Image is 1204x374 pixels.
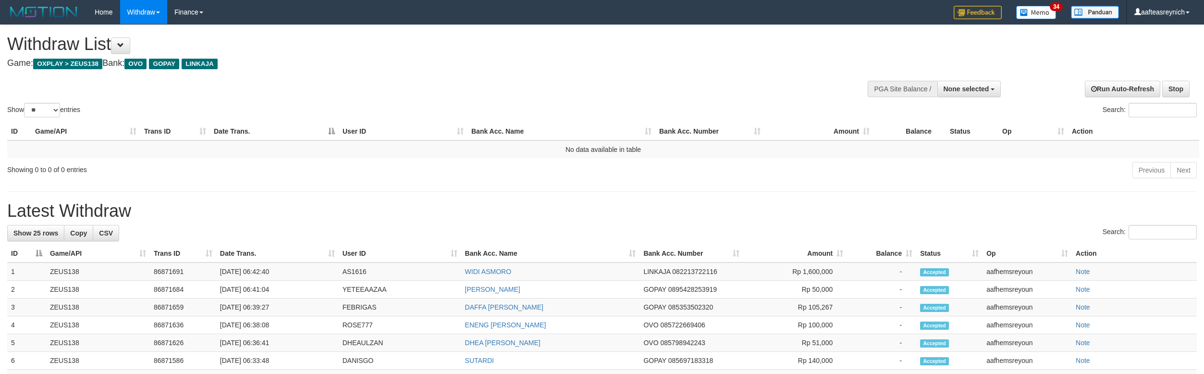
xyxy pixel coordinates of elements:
[920,339,949,348] span: Accepted
[7,123,31,140] th: ID
[1076,357,1090,364] a: Note
[7,245,46,262] th: ID: activate to sort column descending
[1071,6,1119,19] img: panduan.png
[873,123,946,140] th: Balance
[7,35,793,54] h1: Withdraw List
[216,352,339,370] td: [DATE] 06:33:48
[983,316,1072,334] td: aafhemsreyoun
[1072,245,1197,262] th: Action
[7,161,494,175] div: Showing 0 to 0 of 0 entries
[339,334,461,352] td: DHEAULZAN
[465,303,543,311] a: DAFFA [PERSON_NAME]
[920,268,949,276] span: Accepted
[216,299,339,316] td: [DATE] 06:39:27
[1085,81,1160,97] a: Run Auto-Refresh
[182,59,218,69] span: LINKAJA
[150,245,216,262] th: Trans ID: activate to sort column ascending
[7,281,46,299] td: 2
[216,316,339,334] td: [DATE] 06:38:08
[639,245,743,262] th: Bank Acc. Number: activate to sort column ascending
[7,140,1199,158] td: No data available in table
[46,262,150,281] td: ZEUS138
[847,245,916,262] th: Balance: activate to sort column ascending
[46,281,150,299] td: ZEUS138
[672,268,717,275] span: Copy 082213722116 to clipboard
[150,334,216,352] td: 86871626
[33,59,102,69] span: OXPLAY > ZEUS138
[1050,2,1063,11] span: 34
[868,81,937,97] div: PGA Site Balance /
[743,299,847,316] td: Rp 105,267
[7,299,46,316] td: 3
[467,123,655,140] th: Bank Acc. Name: activate to sort column ascending
[7,262,46,281] td: 1
[764,123,873,140] th: Amount: activate to sort column ascending
[1076,286,1090,293] a: Note
[655,123,764,140] th: Bank Acc. Number: activate to sort column ascending
[743,245,847,262] th: Amount: activate to sort column ascending
[660,321,705,329] span: Copy 085722669406 to clipboard
[7,316,46,334] td: 4
[149,59,179,69] span: GOPAY
[150,316,216,334] td: 86871636
[70,229,87,237] span: Copy
[847,316,916,334] td: -
[1076,339,1090,347] a: Note
[643,286,666,293] span: GOPAY
[743,352,847,370] td: Rp 140,000
[946,123,998,140] th: Status
[64,225,93,241] a: Copy
[465,321,546,329] a: ENENG [PERSON_NAME]
[847,334,916,352] td: -
[46,299,150,316] td: ZEUS138
[643,339,658,347] span: OVO
[944,85,989,93] span: None selected
[1076,303,1090,311] a: Note
[150,281,216,299] td: 86871684
[124,59,147,69] span: OVO
[998,123,1068,140] th: Op: activate to sort column ascending
[465,268,511,275] a: WIDI ASMORO
[643,357,666,364] span: GOPAY
[216,245,339,262] th: Date Trans.: activate to sort column ascending
[46,245,150,262] th: Game/API: activate to sort column ascending
[31,123,140,140] th: Game/API: activate to sort column ascending
[937,81,1001,97] button: None selected
[7,201,1197,221] h1: Latest Withdraw
[150,299,216,316] td: 86871659
[983,281,1072,299] td: aafhemsreyoun
[643,268,670,275] span: LINKAJA
[1170,162,1197,178] a: Next
[339,299,461,316] td: FEBRIGAS
[668,303,713,311] span: Copy 085353502320 to clipboard
[920,322,949,330] span: Accepted
[465,357,494,364] a: SUTARDI
[743,281,847,299] td: Rp 50,000
[24,103,60,117] select: Showentries
[916,245,983,262] th: Status: activate to sort column ascending
[920,357,949,365] span: Accepted
[46,352,150,370] td: ZEUS138
[743,262,847,281] td: Rp 1,600,000
[920,286,949,294] span: Accepted
[216,334,339,352] td: [DATE] 06:36:41
[465,286,520,293] a: [PERSON_NAME]
[743,316,847,334] td: Rp 100,000
[847,299,916,316] td: -
[7,59,793,68] h4: Game: Bank:
[339,123,467,140] th: User ID: activate to sort column ascending
[216,281,339,299] td: [DATE] 06:41:04
[668,357,713,364] span: Copy 085697183318 to clipboard
[1103,225,1197,239] label: Search:
[668,286,717,293] span: Copy 0895428253919 to clipboard
[339,352,461,370] td: DANISGO
[150,262,216,281] td: 86871691
[7,103,80,117] label: Show entries
[7,352,46,370] td: 6
[983,299,1072,316] td: aafhemsreyoun
[7,225,64,241] a: Show 25 rows
[1129,225,1197,239] input: Search:
[339,262,461,281] td: AS1616
[847,281,916,299] td: -
[339,245,461,262] th: User ID: activate to sort column ascending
